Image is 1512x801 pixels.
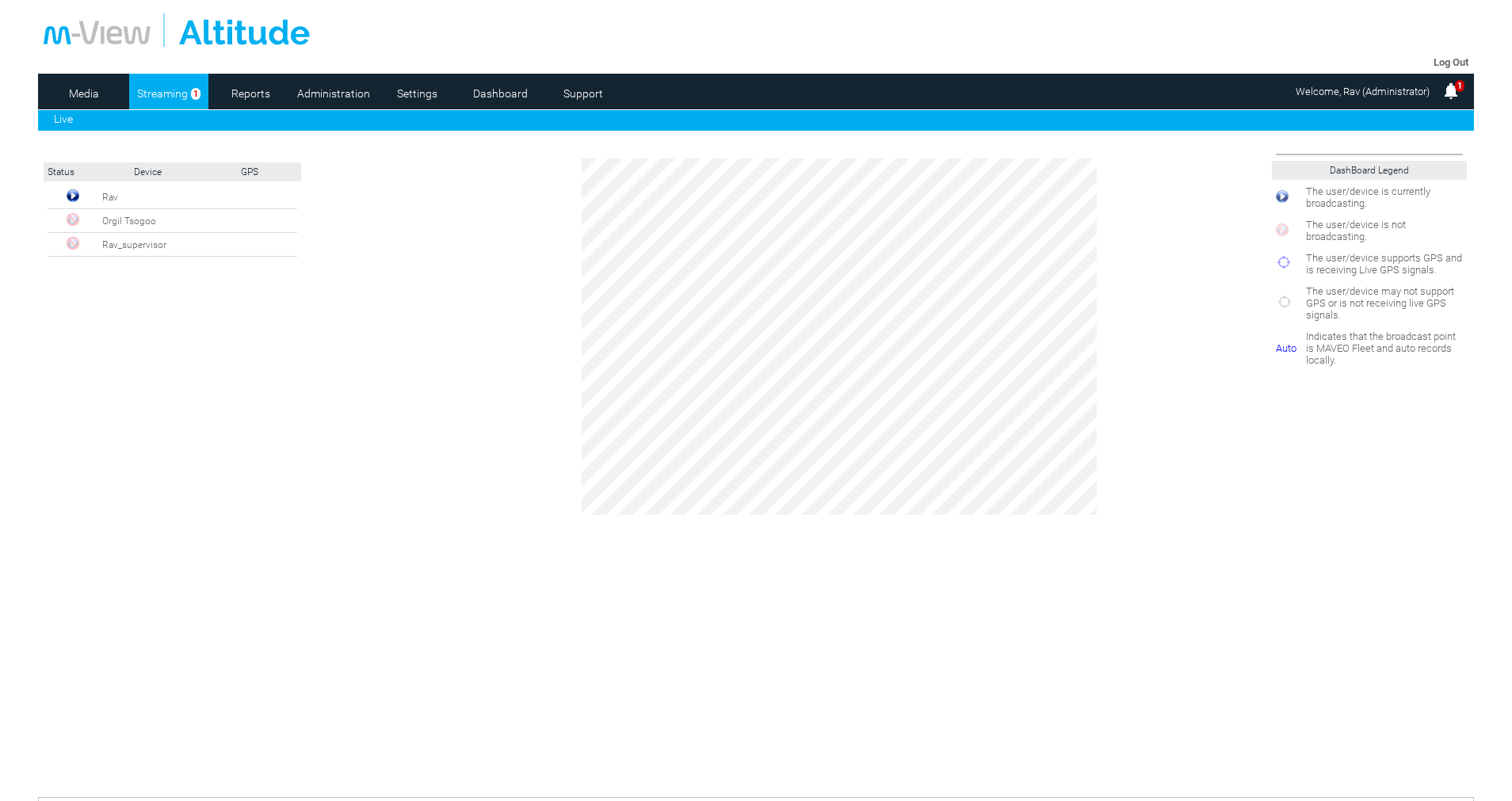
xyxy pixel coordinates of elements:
[582,158,1097,515] div: Video Player
[44,162,130,181] td: Status
[98,233,277,257] td: Rav_supervisor
[1276,293,1293,311] img: crosshair_gray.png
[296,82,372,105] a: Administration
[1276,254,1291,272] img: crosshair_blue.png
[1276,223,1289,236] img: miniNoPlay.png
[1276,190,1289,203] img: miniPlay.png
[67,189,79,202] img: miniPlay.png
[54,113,73,125] a: Live
[129,82,197,105] a: Streaming
[46,82,123,105] a: Media
[1302,181,1467,213] td: The user/device is currently broadcasting.
[1302,215,1467,246] td: The user/device is not broadcasting.
[1302,248,1467,280] td: The user/device supports GPS and is receiving Live GPS signals.
[130,162,219,181] td: Device
[462,82,539,105] a: Dashboard
[379,82,456,105] a: Settings
[67,237,79,250] img: Offline
[98,209,277,233] td: Orgil Tsogoo
[1272,161,1467,180] td: DashBoard Legend
[212,82,289,105] a: Reports
[1276,342,1296,354] span: Auto
[1302,281,1467,325] td: The user/device may not support GPS or is not receiving live GPS signals.
[545,82,622,105] a: Support
[1296,86,1430,97] span: Welcome, Rav (Administrator)
[1302,326,1467,370] td: Indicates that the broadcast point is MAVEO Fleet and auto records locally.
[1455,80,1464,92] span: 1
[98,185,277,209] td: Rav
[1441,82,1460,101] img: bell25.png
[67,213,79,226] img: Offline
[1434,56,1468,68] a: Log Out
[191,88,200,100] span: 1
[218,162,281,181] td: GPS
